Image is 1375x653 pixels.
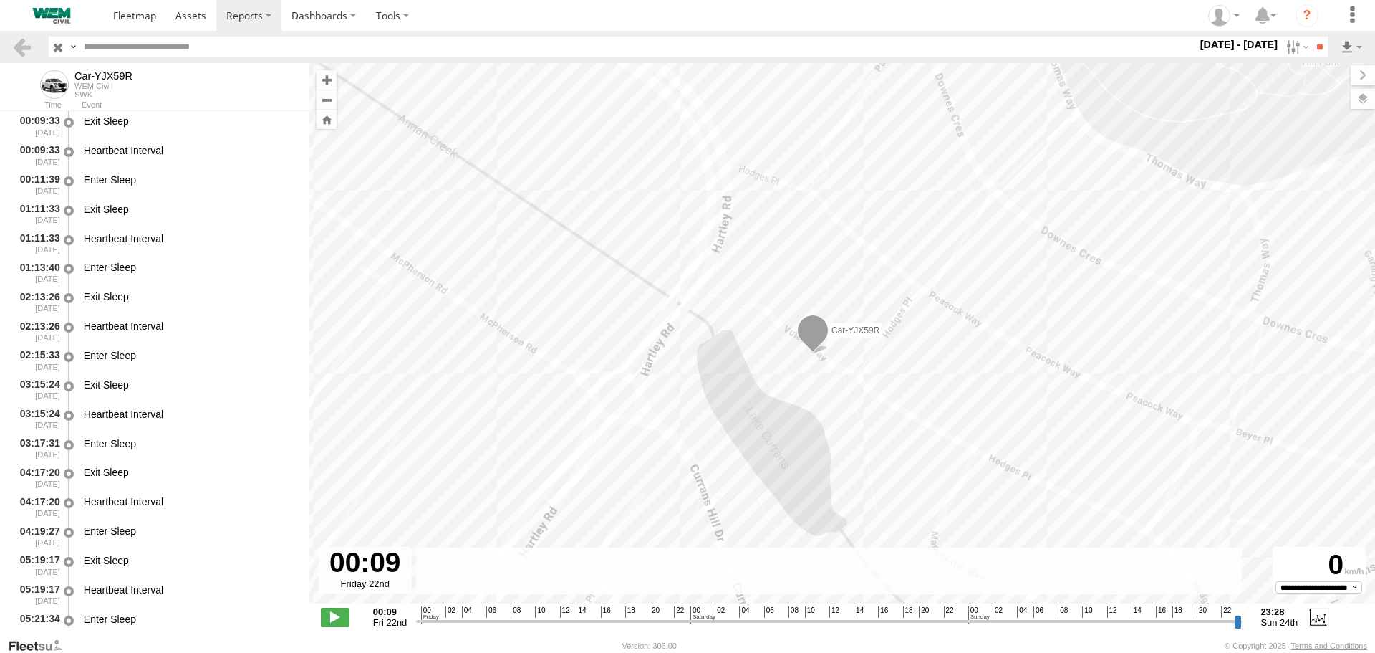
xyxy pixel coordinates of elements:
span: 14 [854,606,864,618]
strong: 23:28 [1260,606,1298,617]
div: 00:11:39 [DATE] [11,171,62,198]
div: Exit Sleep [84,466,296,479]
div: Time [11,102,62,109]
span: 08 [788,606,799,618]
span: 16 [601,606,611,618]
span: 22 [1221,606,1231,618]
a: Terms and Conditions [1291,642,1367,650]
span: 00 [968,606,990,623]
span: 00 [421,606,439,623]
span: 12 [560,606,570,618]
div: Exit Sleep [84,378,296,391]
div: Heartbeat Interval [84,320,296,333]
div: Version: 306.00 [622,642,677,650]
label: Search Filter Options [1280,37,1311,57]
button: Zoom in [317,70,337,90]
div: WEM Civil [74,82,132,90]
div: Enter Sleep [84,173,296,186]
div: Enter Sleep [84,525,296,538]
div: 00:09:33 [DATE] [11,113,62,139]
div: Car-YJX59R - View Asset History [74,70,132,82]
span: 08 [1058,606,1068,618]
i: ? [1296,4,1318,27]
span: 14 [576,606,586,618]
div: 04:19:27 [DATE] [11,523,62,549]
span: 02 [993,606,1003,618]
div: Enter Sleep [84,349,296,362]
strong: 00:09 [373,606,407,617]
div: Heartbeat Interval [84,583,296,596]
div: Heartbeat Interval [84,232,296,245]
span: 02 [715,606,725,618]
label: Search Query [67,37,79,57]
div: SWK [74,90,132,99]
div: Heartbeat Interval [84,495,296,508]
div: 01:11:33 [DATE] [11,230,62,257]
a: Back to previous Page [11,37,32,57]
div: 05:21:34 [DATE] [11,611,62,637]
label: Play/Stop [321,608,349,626]
div: 03:15:24 [DATE] [11,376,62,403]
span: 20 [1197,606,1207,618]
span: 18 [1172,606,1182,618]
div: 00:09:33 [DATE] [11,142,62,168]
div: 05:19:17 [DATE] [11,581,62,608]
div: 04:17:20 [DATE] [11,493,62,520]
span: 04 [1017,606,1027,618]
div: 0 [1275,549,1364,581]
span: 12 [1107,606,1117,618]
div: 01:11:33 [DATE] [11,201,62,227]
span: 14 [1132,606,1142,618]
span: 18 [625,606,635,618]
div: Enter Sleep [84,437,296,450]
span: 10 [805,606,815,618]
div: Kevin Webb [1203,5,1245,27]
div: 02:15:33 [DATE] [11,347,62,373]
span: 20 [650,606,660,618]
span: Car-YJX59R [831,325,879,335]
span: 02 [445,606,455,618]
label: [DATE] - [DATE] [1197,37,1281,52]
div: 03:15:24 [DATE] [11,406,62,432]
div: 05:19:17 [DATE] [11,552,62,578]
div: 02:13:26 [DATE] [11,318,62,344]
span: 22 [944,606,954,618]
div: Enter Sleep [84,261,296,274]
div: Event [82,102,309,109]
span: 18 [903,606,913,618]
button: Zoom out [317,90,337,110]
div: 02:13:26 [DATE] [11,288,62,315]
a: Visit our Website [8,639,74,653]
span: Fri 22nd Aug 2025 [373,617,407,628]
div: Exit Sleep [84,290,296,303]
span: 20 [919,606,929,618]
img: WEMCivilLogo.svg [14,8,89,24]
div: Exit Sleep [84,115,296,128]
span: 10 [1082,606,1092,618]
div: Heartbeat Interval [84,408,296,421]
div: © Copyright 2025 - [1225,642,1367,650]
div: Enter Sleep [84,613,296,626]
span: 10 [535,606,545,618]
div: Exit Sleep [84,554,296,567]
span: 06 [1033,606,1043,618]
span: 06 [764,606,774,618]
span: Sun 24th Aug 2025 [1260,617,1298,628]
span: 22 [674,606,684,618]
span: 16 [1156,606,1166,618]
span: 16 [878,606,888,618]
div: Heartbeat Interval [84,144,296,157]
span: 00 [690,606,715,623]
span: 12 [829,606,839,618]
div: 04:17:20 [DATE] [11,464,62,491]
button: Zoom Home [317,110,337,129]
div: Exit Sleep [84,203,296,216]
span: 04 [739,606,749,618]
label: Export results as... [1339,37,1364,57]
div: 01:13:40 [DATE] [11,259,62,286]
span: 08 [511,606,521,618]
span: 04 [462,606,472,618]
span: 06 [486,606,496,618]
div: 03:17:31 [DATE] [11,435,62,462]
